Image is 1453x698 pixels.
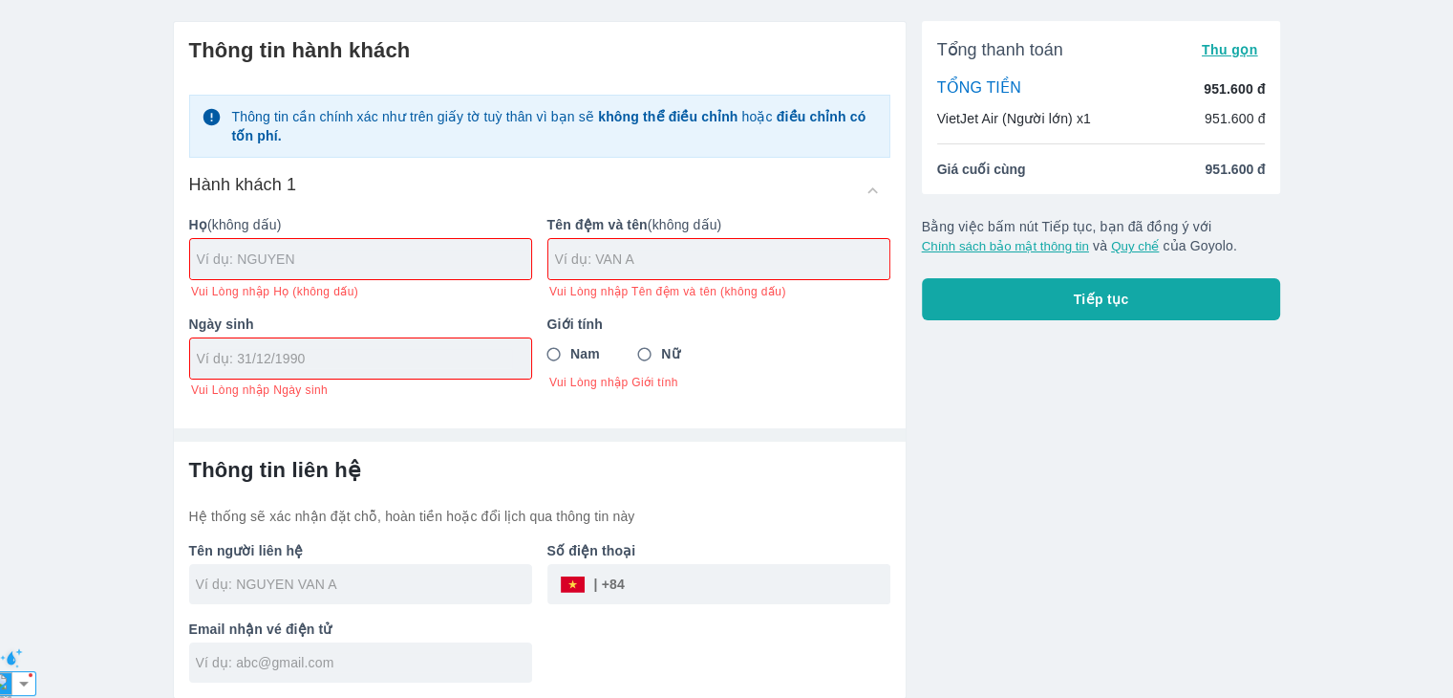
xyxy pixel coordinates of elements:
[922,239,1089,253] button: Chính sách bảo mật thông tin
[189,622,332,637] b: Email nhận vé điện tử
[570,344,600,363] span: Nam
[937,160,1026,179] span: Giá cuối cùng
[922,278,1281,320] button: Tiếp tục
[661,344,679,363] span: Nữ
[189,37,890,64] h6: Thông tin hành khách
[547,215,890,234] p: (không dấu)
[549,375,890,390] span: Vui Lòng nhập Giới tính
[1205,160,1265,179] span: 951.600 đ
[189,457,890,484] h6: Thông tin liên hệ
[197,349,512,368] input: Ví dụ: 31/12/1990
[196,653,532,672] input: Ví dụ: abc@gmail.com
[191,382,328,398] span: Vui Lòng nhập Ngày sinh
[1205,109,1266,128] p: 951.600 đ
[189,217,207,232] b: Họ
[598,109,737,124] strong: không thể điều chỉnh
[189,507,890,526] p: Hệ thống sẽ xác nhận đặt chỗ, hoàn tiền hoặc đổi lịch qua thông tin này
[197,250,531,269] input: Ví dụ: NGUYEN
[555,250,889,269] input: Ví dụ: VAN A
[547,315,890,334] p: Giới tính
[937,38,1063,61] span: Tổng thanh toán
[922,217,1281,255] p: Bằng việc bấm nút Tiếp tục, bạn đã đồng ý với và của Goyolo.
[937,109,1091,128] p: VietJet Air (Người lớn) x1
[1202,42,1258,57] span: Thu gọn
[191,284,358,299] span: Vui Lòng nhập Họ (không dấu)
[189,315,532,334] p: Ngày sinh
[1194,36,1266,63] button: Thu gọn
[189,543,304,558] b: Tên người liên hệ
[547,217,648,232] b: Tên đệm và tên
[1111,239,1159,253] button: Quy chế
[189,215,532,234] p: (không dấu)
[1204,79,1265,98] p: 951.600 đ
[549,284,786,299] span: Vui Lòng nhập Tên đệm và tên (không dấu)
[1074,290,1129,309] span: Tiếp tục
[189,173,297,196] h6: Hành khách 1
[196,575,532,594] input: Ví dụ: NGUYEN VAN A
[547,543,636,558] b: Số điện thoại
[231,107,877,145] p: Thông tin cần chính xác như trên giấy tờ tuỳ thân vì bạn sẽ hoặc
[937,78,1021,99] p: TỔNG TIỀN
